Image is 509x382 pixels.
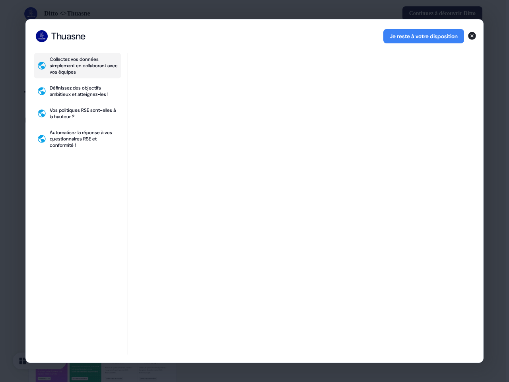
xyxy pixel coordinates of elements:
button: Automatisez la réponse à vos questionnaires RSE et conformité ! [34,126,121,152]
button: Vos politiques RSE sont-elles à la hauteur ? [34,104,121,123]
div: Définissez des objectifs ambitieux et atteignez-les ! [50,85,118,97]
div: Collectez vos données simplement en collaborant avec vos équipes [50,56,118,75]
div: Vos politiques RSE sont-elles à la hauteur ? [50,107,118,120]
button: Collectez vos données simplement en collaborant avec vos équipes [34,53,121,78]
button: Je reste à votre disposition [383,29,464,43]
div: Thuasne [51,30,85,42]
div: Automatisez la réponse à vos questionnaires RSE et conformité ! [50,129,118,148]
button: Définissez des objectifs ambitieux et atteignez-les ! [34,82,121,101]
